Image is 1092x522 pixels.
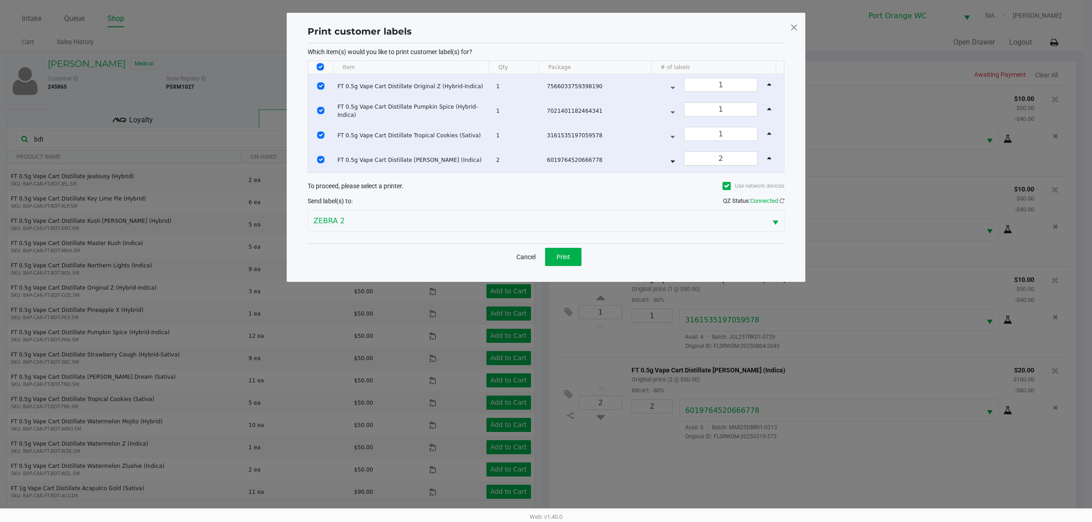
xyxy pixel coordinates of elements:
[723,197,784,204] span: QZ Status:
[545,248,581,266] button: Print
[334,123,492,148] td: FT 0.5g Vape Cart Distillate Tropical Cookies (Sativa)
[308,48,784,56] p: Which item(s) would you like to print customer label(s) for?
[308,197,353,205] span: Send label(s) to:
[333,61,489,74] th: Item
[543,99,657,123] td: 7021401182464341
[308,182,404,190] span: To proceed, please select a printer.
[334,74,492,99] td: FT 0.5g Vape Cart Distillate Original Z (Hybrid-Indica)
[530,513,562,520] span: Web: v1.40.0
[489,61,539,74] th: Qty
[308,61,784,172] div: Data table
[317,82,324,90] input: Select Row
[543,148,657,172] td: 6019764520666778
[543,74,657,99] td: 7566033759398190
[334,99,492,123] td: FT 0.5g Vape Cart Distillate Pumpkin Spice (Hybrid-Indica)
[334,148,492,172] td: FT 0.5g Vape Cart Distillate [PERSON_NAME] (Indica)
[723,182,784,190] label: Use network devices
[317,63,324,70] input: Select All Rows
[492,148,543,172] td: 2
[556,253,570,261] span: Print
[317,156,324,163] input: Select Row
[543,123,657,148] td: 3161535197059578
[750,197,778,204] span: Connected
[511,248,541,266] button: Cancel
[492,99,543,123] td: 1
[317,107,324,114] input: Select Row
[317,131,324,139] input: Select Row
[308,25,412,38] h1: Print customer labels
[492,123,543,148] td: 1
[539,61,651,74] th: Package
[313,216,761,226] span: ZEBRA 2
[767,210,784,231] button: Select
[492,74,543,99] td: 1
[651,61,776,74] th: # of labels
